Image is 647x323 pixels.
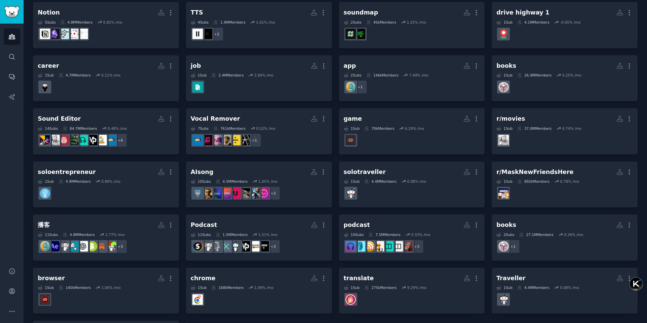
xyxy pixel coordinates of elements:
img: ElevenLabs [192,29,203,39]
a: drive highway 11Sub4.1MMembers-0.05% /moroadtrip [492,2,638,48]
img: SunoAI [221,188,231,199]
div: 1 Sub [344,179,360,184]
img: booksuggestions [393,241,403,252]
img: GummySearch logo [4,6,20,18]
img: podcasts [345,241,356,252]
img: VideoEditing [40,135,50,145]
img: AppIdeas [40,241,50,252]
div: 11 Sub s [191,232,211,237]
img: Substack [96,241,107,252]
div: 0.25 % /mo [562,73,582,78]
div: soloentrepreneur [38,168,96,176]
div: + 3 [266,239,280,254]
div: 0.48 % /mo [107,126,127,131]
img: Podcasters [211,241,222,252]
div: r/MaskNewFriendsHere [496,168,574,176]
div: 275k Members [364,285,397,290]
div: 5 Sub s [38,20,56,25]
div: Vocal Remover [191,115,240,123]
div: solotraveller [344,168,386,176]
img: Notiontemplates [78,29,88,39]
div: 1 Sub [191,285,207,290]
div: 0.81 % /mo [103,20,122,25]
div: 7.5M Members [368,232,400,237]
div: 1 Sub [344,126,360,131]
a: r/movies1Sub37.0MMembers0.74% /momovies [492,108,638,154]
div: 1 Sub [38,285,54,290]
div: 1.05 % /mo [258,179,278,184]
img: chrome [192,294,203,305]
div: + 3 [113,239,127,254]
div: 2 Sub s [344,73,362,78]
img: PKMS [59,29,69,39]
div: 11 Sub s [38,232,58,237]
img: ObsidianMD [49,29,60,39]
div: 84.7M Members [63,126,97,131]
img: cozygames [345,135,356,145]
div: 6.29 % /mo [405,126,424,131]
div: + 1 [353,80,367,94]
img: todayilearned [59,135,69,145]
div: 4 Sub s [191,20,209,25]
img: solotravel [345,188,356,199]
div: 1.51 % /mo [258,232,278,237]
div: 0.11 % /mo [101,73,121,78]
img: jackstauber [221,135,231,145]
img: videography [59,241,69,252]
a: job1Sub2.4MMembers2.84% /mojobs [186,55,332,101]
a: soloentrepreneur1Sub4.9MMembers0.89% /moEntrepreneur [33,161,179,208]
img: Soundmap [345,29,356,39]
div: 45k Members [366,20,396,25]
div: AIsong [191,168,213,176]
div: 1 Sub [496,126,513,131]
img: translator [345,294,356,305]
div: 7.49 % /mo [409,73,428,78]
img: AISongCovers [192,188,203,199]
a: Notion5Subs4.8MMembers0.81% /moNotiontemplatesproductivityPKMSObsidianMDNotion [33,2,179,48]
div: 0.33 % /mo [411,232,430,237]
div: translate [344,274,374,283]
img: jobs [192,82,203,92]
div: + 6 [113,133,127,147]
div: 1.09 % /mo [254,285,274,290]
img: horrorlit [402,241,412,252]
a: translate1Sub275kMembers9.29% /motranslator [339,268,485,314]
div: 9.29 % /mo [407,285,426,290]
a: r/MaskNewFriendsHere1Sub892kMembers0.78% /moMakeNewFriendsHere [492,161,638,208]
div: 2 Sub s [496,232,514,237]
div: 4.7M Members [59,73,91,78]
img: SoundMappers [355,29,365,39]
div: 37.0M Members [517,126,552,131]
a: AIsong10Subs4.5MMembers1.05% /mo+2BestMP3RingtonesRingtonesiphoneudiomusicSunoAIAISongGeneratorAI... [186,161,332,208]
img: audioengineering [192,135,203,145]
div: drive highway 1 [496,8,549,17]
div: chrome [191,274,216,283]
div: 0.52 % /mo [256,126,275,131]
div: + 3 [410,239,424,254]
div: books [496,221,516,229]
div: 1.25 % /mo [407,20,426,25]
a: books1Sub26.9MMembers0.25% /mobooks [492,55,638,101]
div: 4.5M Members [216,179,248,184]
div: 1 Sub [344,285,360,290]
img: AudioProductionDeals [68,135,79,145]
div: 10 Sub s [344,232,364,237]
div: 892k Members [517,179,550,184]
div: 1 Sub [38,73,54,78]
img: videography [202,241,212,252]
img: iphone [240,188,250,199]
div: job [191,62,201,70]
div: 0.89 % /mo [101,179,121,184]
img: Lostwave [211,135,222,145]
div: r/movies [496,115,525,123]
img: careerguidance [40,82,50,92]
img: podcasting [106,241,116,252]
img: movies [498,135,509,145]
img: Notion [40,29,50,39]
a: TTS4Subs1.9MMembers1.61% /mo+2ArtificialInteligenceElevenLabs [186,2,332,48]
img: BookRecommendations [383,241,394,252]
img: podcast [364,241,375,252]
a: podcast10Subs7.5MMembers0.33% /mo+3horrorlitbooksuggestionsBookRecommendationsPodcastPromotingpod... [339,214,485,261]
a: Sound Editor14Subs84.7MMembers0.48% /mo+6audioengineeringsingingmusicproductionSongMakerLabAudioP... [33,108,179,154]
a: solotraveller1Sub4.4MMembers0.08% /mosolotravel [339,161,485,208]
